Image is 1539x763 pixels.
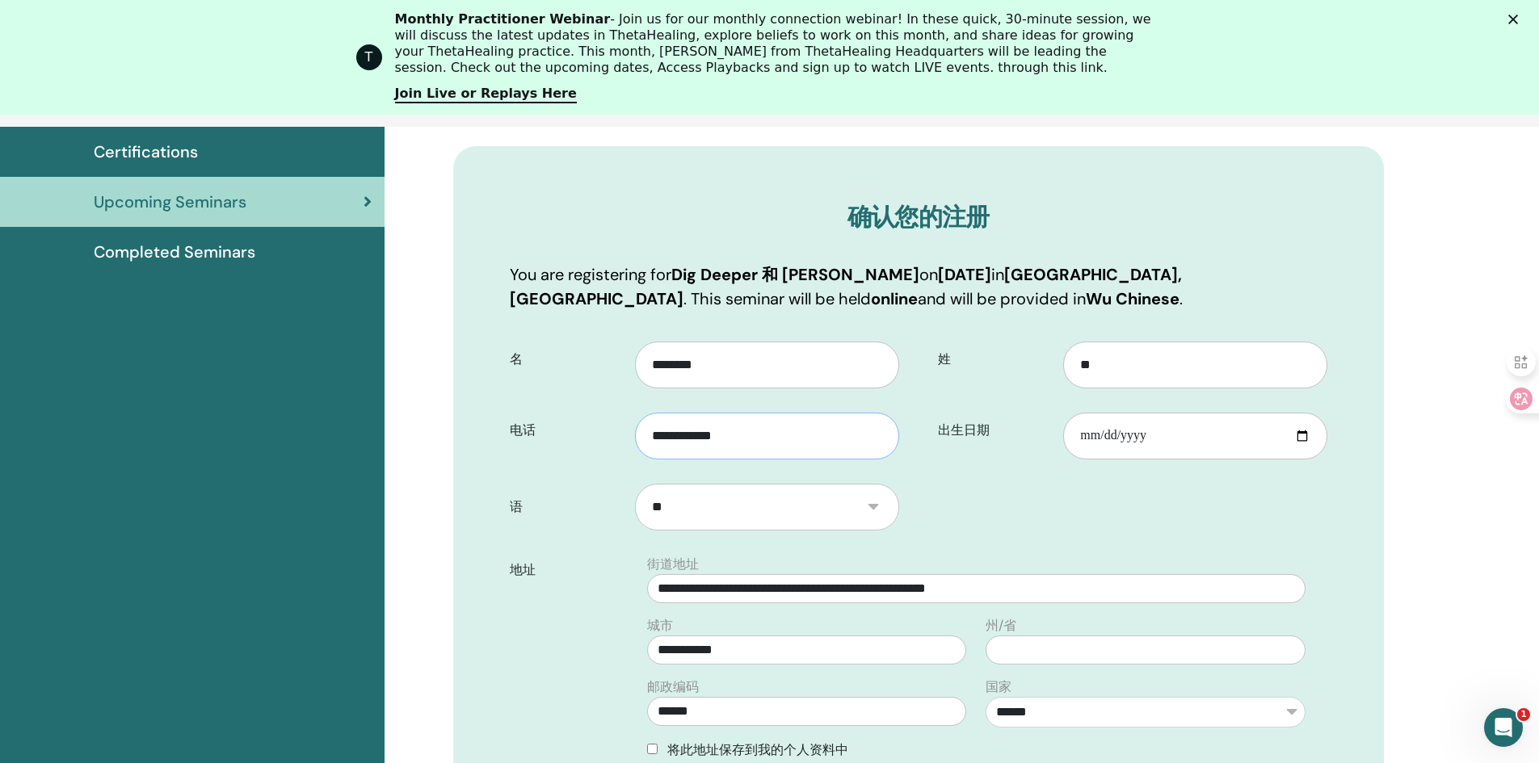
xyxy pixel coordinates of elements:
[671,264,919,285] b: Dig Deeper 和 [PERSON_NAME]
[1484,708,1523,747] iframe: Intercom live chat
[395,11,611,27] b: Monthly Practitioner Webinar
[94,190,246,214] span: Upcoming Seminars
[1508,15,1524,24] div: Close
[986,677,1011,697] label: 国家
[667,741,848,758] span: 将此地址保存到我的个人资料中
[926,344,1064,375] label: 姓
[986,616,1016,635] label: 州/省
[498,415,636,446] label: 电话
[498,492,636,522] label: 语
[1517,708,1530,721] span: 1
[395,11,1158,76] div: - Join us for our monthly connection webinar! In these quick, 30-minute session, we will discuss ...
[647,555,699,574] label: 街道地址
[1086,288,1179,309] b: Wu Chinese
[498,344,636,375] label: 名
[871,288,918,309] b: online
[938,264,991,285] b: [DATE]
[94,140,198,164] span: Certifications
[926,415,1064,446] label: 出生日期
[510,203,1327,232] h3: 确认您的注册
[395,86,577,103] a: Join Live or Replays Here
[498,555,638,585] label: 地址
[510,262,1327,311] p: You are registering for on in . This seminar will be held and will be provided in .
[94,240,255,264] span: Completed Seminars
[647,677,699,697] label: 邮政编码
[510,264,1182,309] b: [GEOGRAPHIC_DATA], [GEOGRAPHIC_DATA]
[647,616,673,635] label: 城市
[356,44,382,70] div: Profile image for ThetaHealing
